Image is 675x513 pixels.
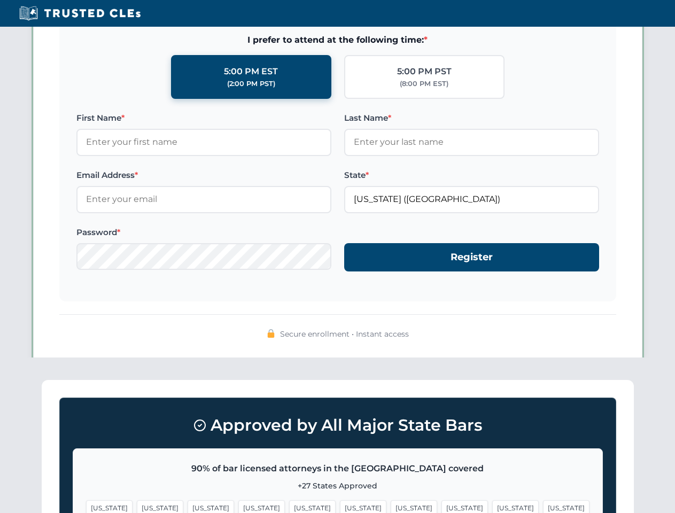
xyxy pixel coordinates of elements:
[86,480,589,492] p: +27 States Approved
[400,79,448,89] div: (8:00 PM EST)
[224,65,278,79] div: 5:00 PM EST
[344,129,599,156] input: Enter your last name
[76,186,331,213] input: Enter your email
[76,226,331,239] label: Password
[344,186,599,213] input: Florida (FL)
[344,112,599,125] label: Last Name
[73,411,603,440] h3: Approved by All Major State Bars
[76,169,331,182] label: Email Address
[397,65,452,79] div: 5:00 PM PST
[76,129,331,156] input: Enter your first name
[16,5,144,21] img: Trusted CLEs
[76,33,599,47] span: I prefer to attend at the following time:
[227,79,275,89] div: (2:00 PM PST)
[344,243,599,271] button: Register
[280,328,409,340] span: Secure enrollment • Instant access
[344,169,599,182] label: State
[267,329,275,338] img: 🔒
[76,112,331,125] label: First Name
[86,462,589,476] p: 90% of bar licensed attorneys in the [GEOGRAPHIC_DATA] covered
